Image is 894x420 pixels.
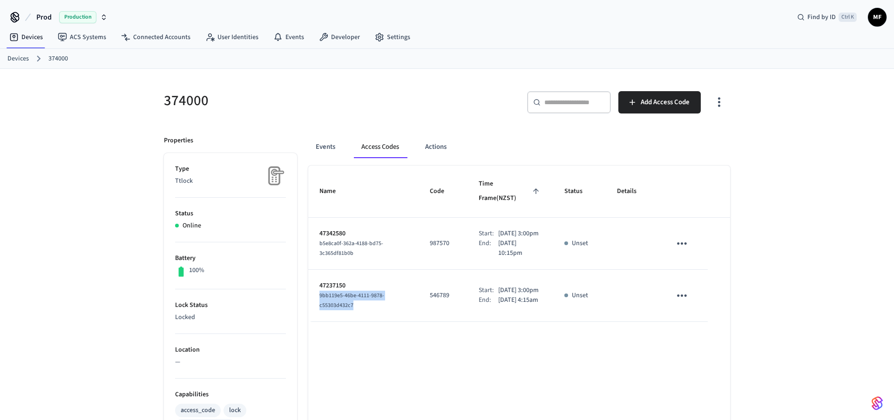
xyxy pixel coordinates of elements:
[198,29,266,46] a: User Identities
[498,286,539,295] p: [DATE] 3:00pm
[181,406,215,415] div: access_code
[418,136,454,158] button: Actions
[641,96,690,108] span: Add Access Code
[498,229,539,239] p: [DATE] 3:00pm
[479,177,542,206] span: Time Frame(NZST)
[114,29,198,46] a: Connected Accounts
[839,13,857,22] span: Ctrl K
[2,29,50,46] a: Devices
[308,136,343,158] button: Events
[430,239,456,248] p: 987570
[498,239,542,258] p: [DATE] 10:15pm
[312,29,367,46] a: Developer
[319,240,383,257] span: b5e8ca0f-362a-4188-bd75-3c365df81b0b
[175,176,286,186] p: Ttlock
[7,54,29,64] a: Devices
[175,390,286,400] p: Capabilities
[872,396,883,411] img: SeamLogoGradient.69752ec5.svg
[175,164,286,174] p: Type
[479,286,498,295] div: Start:
[319,292,384,309] span: 9bb119e5-46be-4111-9878-c55303d432c7
[175,357,286,367] p: —
[266,29,312,46] a: Events
[572,239,588,248] p: Unset
[183,221,201,231] p: Online
[479,239,498,258] div: End:
[868,8,887,27] button: MF
[618,91,701,113] button: Add Access Code
[189,266,204,275] p: 100%
[430,184,456,199] span: Code
[430,291,456,300] p: 546789
[175,209,286,219] p: Status
[164,91,441,110] h5: 374000
[164,136,193,146] p: Properties
[367,29,418,46] a: Settings
[564,184,595,199] span: Status
[319,184,348,199] span: Name
[308,166,730,322] table: sticky table
[869,9,886,26] span: MF
[175,300,286,310] p: Lock Status
[263,164,286,187] img: Placeholder Lock Image
[50,29,114,46] a: ACS Systems
[175,313,286,322] p: Locked
[479,229,498,239] div: Start:
[48,54,68,64] a: 374000
[479,295,498,305] div: End:
[319,281,407,291] p: 47237150
[790,9,864,26] div: Find by IDCtrl K
[175,345,286,355] p: Location
[308,136,730,158] div: ant example
[354,136,406,158] button: Access Codes
[36,12,52,23] span: Prod
[175,253,286,263] p: Battery
[319,229,407,239] p: 47342580
[807,13,836,22] span: Find by ID
[572,291,588,300] p: Unset
[498,295,538,305] p: [DATE] 4:15am
[59,11,96,23] span: Production
[229,406,241,415] div: lock
[617,184,649,199] span: Details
